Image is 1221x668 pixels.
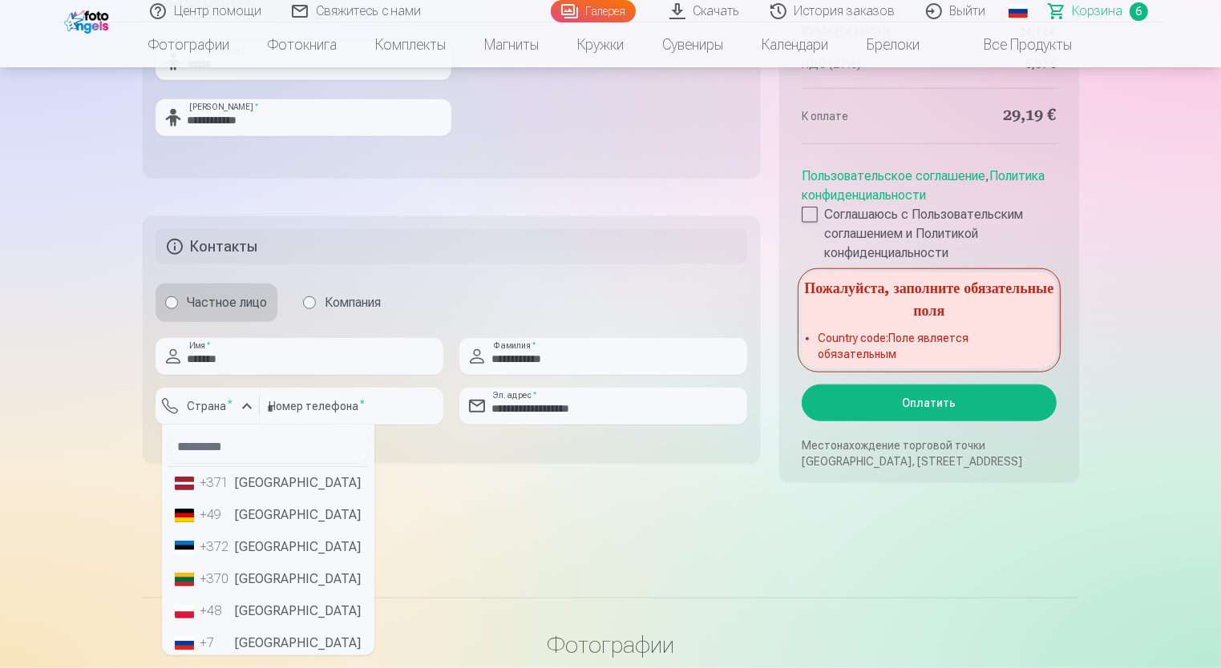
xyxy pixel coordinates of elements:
[64,6,113,34] img: /fa1
[1073,2,1123,21] span: Корзина
[156,425,260,450] div: Поле является обязательным
[802,105,921,127] dt: К оплате
[156,284,277,322] label: Частное лицо
[303,296,316,309] input: Компания
[156,630,1066,659] h3: Фотографии
[940,22,1092,67] a: Все продукты
[168,627,368,659] li: [GEOGRAPHIC_DATA]
[168,467,368,499] li: [GEOGRAPHIC_DATA]
[200,473,232,493] div: +371
[357,22,466,67] a: Комплекты
[130,22,249,67] a: Фотографии
[165,296,178,309] input: Частное лицо
[848,22,940,67] a: Брелоки
[802,205,1056,263] label: Соглашаюсь с Пользовательским соглашением и Политикой конфиденциальности
[818,330,1040,362] li: Country code : Поле является обязательным
[802,272,1056,324] h5: Пожалуйста, заполните обязательные поля
[156,229,748,264] h5: Контакты
[168,563,368,595] li: [GEOGRAPHIC_DATA]
[293,284,391,322] label: Компания
[200,505,232,525] div: +49
[1130,2,1148,21] span: 6
[802,384,1056,421] button: Оплатить
[802,437,1056,469] p: Местонахождение торговой точки [GEOGRAPHIC_DATA], [STREET_ADDRESS]
[200,537,232,557] div: +372
[644,22,743,67] a: Сувениры
[156,388,260,425] button: Страна*
[168,531,368,563] li: [GEOGRAPHIC_DATA]
[200,569,232,589] div: +370
[559,22,644,67] a: Кружки
[743,22,848,67] a: Календари
[200,602,232,621] div: +48
[249,22,357,67] a: Фотокнига
[937,105,1057,127] dd: 29,19 €
[802,160,1056,263] div: ,
[168,595,368,627] li: [GEOGRAPHIC_DATA]
[200,634,232,653] div: +7
[802,168,985,183] a: Пользовательское соглашение
[181,398,240,414] label: Страна
[168,499,368,531] li: [GEOGRAPHIC_DATA]
[466,22,559,67] a: Магниты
